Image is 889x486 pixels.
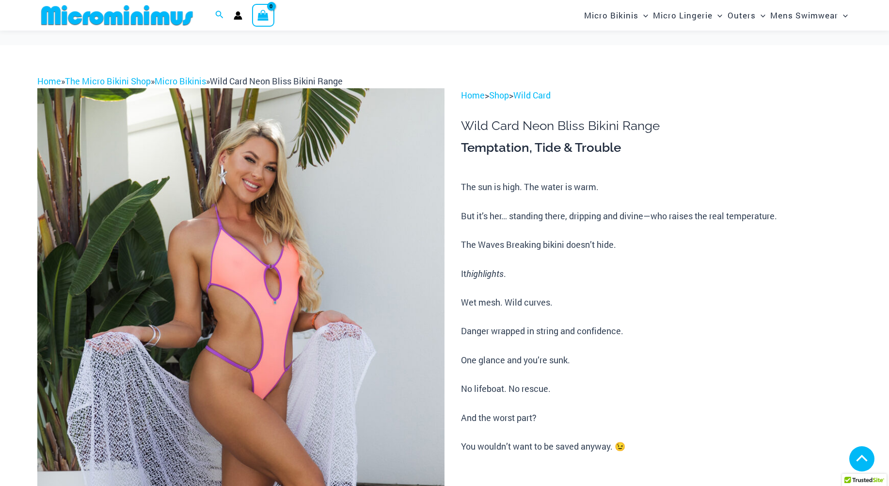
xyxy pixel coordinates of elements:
a: Shop [489,89,509,101]
h3: Temptation, Tide & Trouble [461,140,852,156]
p: The sun is high. The water is warm. But it’s her… standing there, dripping and divine—who raises ... [461,180,852,454]
a: Micro BikinisMenu ToggleMenu Toggle [582,3,651,28]
a: Search icon link [215,9,224,22]
p: > > [461,88,852,103]
a: Micro LingerieMenu ToggleMenu Toggle [651,3,725,28]
span: Menu Toggle [713,3,722,28]
h1: Wild Card Neon Bliss Bikini Range [461,118,852,133]
a: Mens SwimwearMenu ToggleMenu Toggle [768,3,850,28]
a: Home [37,75,61,87]
a: Wild Card [513,89,551,101]
a: OutersMenu ToggleMenu Toggle [725,3,768,28]
span: Menu Toggle [638,3,648,28]
nav: Site Navigation [580,1,852,29]
span: Micro Bikinis [584,3,638,28]
span: Micro Lingerie [653,3,713,28]
span: Wild Card Neon Bliss Bikini Range [210,75,343,87]
a: Home [461,89,485,101]
a: View Shopping Cart, empty [252,4,274,26]
span: » » » [37,75,343,87]
img: MM SHOP LOGO FLAT [37,4,197,26]
a: The Micro Bikini Shop [65,75,151,87]
span: Mens Swimwear [770,3,838,28]
span: Outers [728,3,756,28]
i: highlights [466,268,504,279]
span: Menu Toggle [838,3,848,28]
span: Menu Toggle [756,3,765,28]
a: Micro Bikinis [155,75,206,87]
a: Account icon link [234,11,242,20]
